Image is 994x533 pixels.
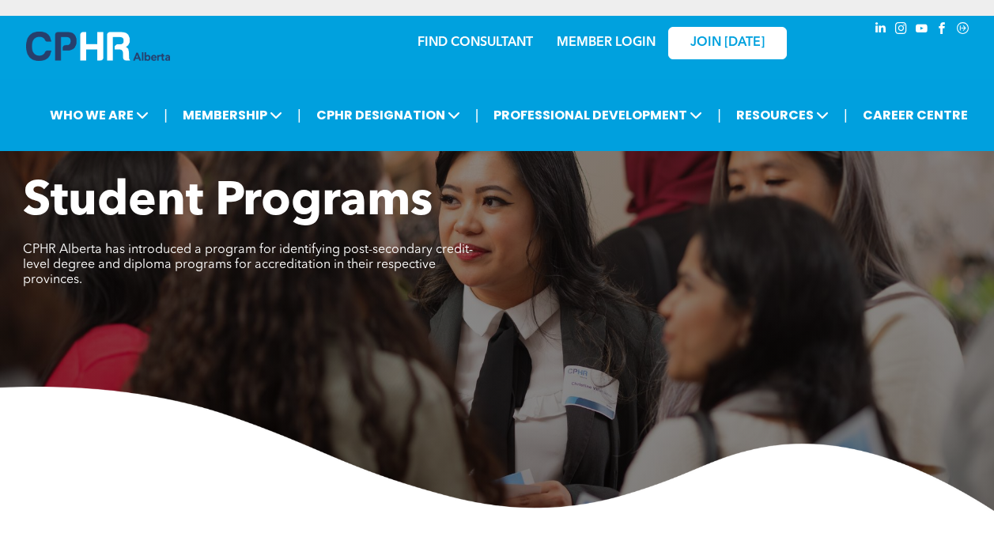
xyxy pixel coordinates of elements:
[475,99,479,131] li: |
[45,100,153,130] span: WHO WE ARE
[690,36,765,51] span: JOIN [DATE]
[717,99,721,131] li: |
[312,100,465,130] span: CPHR DESIGNATION
[954,20,972,41] a: Social network
[26,32,170,61] img: A blue and white logo for cp alberta
[297,99,301,131] li: |
[668,27,787,59] a: JOIN [DATE]
[844,99,848,131] li: |
[858,100,973,130] a: CAREER CENTRE
[489,100,707,130] span: PROFESSIONAL DEVELOPMENT
[557,36,656,49] a: MEMBER LOGIN
[164,99,168,131] li: |
[418,36,533,49] a: FIND CONSULTANT
[178,100,287,130] span: MEMBERSHIP
[23,179,433,226] span: Student Programs
[23,244,473,286] span: CPHR Alberta has introduced a program for identifying post-secondary credit-level degree and dipl...
[731,100,833,130] span: RESOURCES
[913,20,931,41] a: youtube
[893,20,910,41] a: instagram
[872,20,890,41] a: linkedin
[934,20,951,41] a: facebook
